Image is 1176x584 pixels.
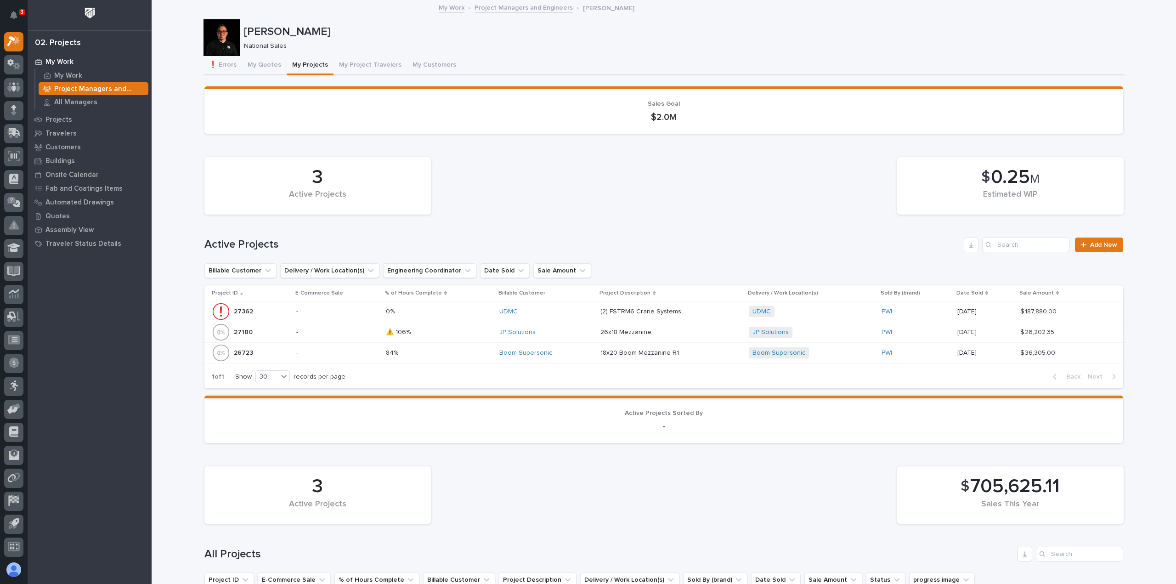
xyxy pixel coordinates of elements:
a: Add New [1075,238,1123,252]
a: Boom Supersonic [752,349,805,357]
button: My Projects [287,56,334,75]
a: UDMC [499,308,518,316]
p: 27180 [234,327,254,336]
p: E-Commerce Sale [295,288,343,298]
p: Customers [45,143,81,152]
p: 84% [386,347,400,357]
span: Sales Goal [648,101,680,107]
div: 30 [256,372,278,382]
button: Delivery / Work Location(s) [280,263,379,278]
a: Project Managers and Engineers [475,2,573,12]
span: 0.25 [991,168,1030,187]
a: PWI [882,349,892,357]
p: All Managers [54,98,97,107]
button: My Project Travelers [334,56,407,75]
a: Travelers [28,126,152,140]
p: [DATE] [957,308,1013,316]
p: 27362 [234,306,255,316]
a: Traveler Status Details [28,237,152,250]
p: Sale Amount [1019,288,1054,298]
a: PWI [882,308,892,316]
p: $ 187,880.00 [1020,306,1058,316]
a: Project Managers and Engineers [35,82,152,95]
p: $ 26,202.35 [1020,327,1056,336]
button: Engineering Coordinator [383,263,476,278]
p: % of Hours Complete [385,288,442,298]
div: 3 [220,166,415,189]
p: Traveler Status Details [45,240,121,248]
img: Workspace Logo [81,5,98,22]
p: [DATE] [957,329,1013,336]
div: Active Projects [220,499,415,519]
tr: 2736227362 -0%0% UDMC (2) FSTRM6 Crane Systems(2) FSTRM6 Crane Systems UDMC PWI [DATE]$ 187,880.0... [204,301,1123,322]
p: Onsite Calendar [45,171,99,179]
p: Date Sold [956,288,983,298]
p: 3 [20,9,23,15]
p: Assembly View [45,226,94,234]
div: 02. Projects [35,38,81,48]
p: Fab and Coatings Items [45,185,123,193]
span: 705,625.11 [970,475,1060,498]
span: Active Projects Sorted By [625,410,703,416]
a: Boom Supersonic [499,349,552,357]
span: M [1030,173,1040,185]
p: Delivery / Work Location(s) [748,288,818,298]
button: Back [1046,373,1084,381]
span: Add New [1090,242,1117,248]
button: users-avatar [4,560,23,579]
tr: 2672326723 -84%84% Boom Supersonic 18x20 Boom Mezzanine R118x20 Boom Mezzanine R1 Boom Supersonic... [204,342,1123,363]
input: Search [1036,547,1123,561]
button: My Quotes [242,56,287,75]
p: [PERSON_NAME] [583,2,634,12]
button: Next [1084,373,1123,381]
p: ⚠️ 106% [386,327,413,336]
p: 26723 [234,347,255,357]
p: National Sales [244,42,1117,50]
p: Sold By (brand) [881,288,920,298]
button: ❗ Errors [204,56,242,75]
p: - [296,349,379,357]
a: Automated Drawings [28,195,152,209]
p: $ 36,305.00 [1020,347,1057,357]
div: Sales This Year [913,499,1108,519]
div: Active Projects [220,190,415,209]
p: records per page [294,373,345,381]
p: - [215,421,1112,432]
a: All Managers [35,96,152,108]
span: Back [1061,373,1080,381]
button: Notifications [4,6,23,25]
a: JP Solutions [499,329,536,336]
a: Quotes [28,209,152,223]
p: (2) FSTRM6 Crane Systems [600,306,683,316]
p: Automated Drawings [45,198,114,207]
a: PWI [882,329,892,336]
p: Buildings [45,157,75,165]
span: Next [1088,373,1108,381]
p: Projects [45,116,72,124]
a: UDMC [752,308,771,316]
p: Travelers [45,130,77,138]
p: Project Managers and Engineers [54,85,145,93]
h1: Active Projects [204,238,960,251]
a: My Work [28,55,152,68]
tr: 2718027180 -⚠️ 106%⚠️ 106% JP Solutions 26x18 Mezzanine26x18 Mezzanine JP Solutions PWI [DATE]$ 2... [204,322,1123,342]
p: - [296,329,379,336]
a: My Work [439,2,464,12]
p: 0% [386,306,396,316]
input: Search [982,238,1069,252]
p: Project Description [599,288,650,298]
p: Project ID [212,288,238,298]
button: My Customers [407,56,462,75]
div: Estimated WIP [913,190,1108,209]
p: Quotes [45,212,70,221]
span: $ [981,169,990,186]
p: $2.0M [215,112,1112,123]
p: Show [235,373,252,381]
p: 26x18 Mezzanine [600,327,653,336]
a: Projects [28,113,152,126]
a: Customers [28,140,152,154]
p: [DATE] [957,349,1013,357]
p: [PERSON_NAME] [244,25,1121,39]
div: 3 [220,475,415,498]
